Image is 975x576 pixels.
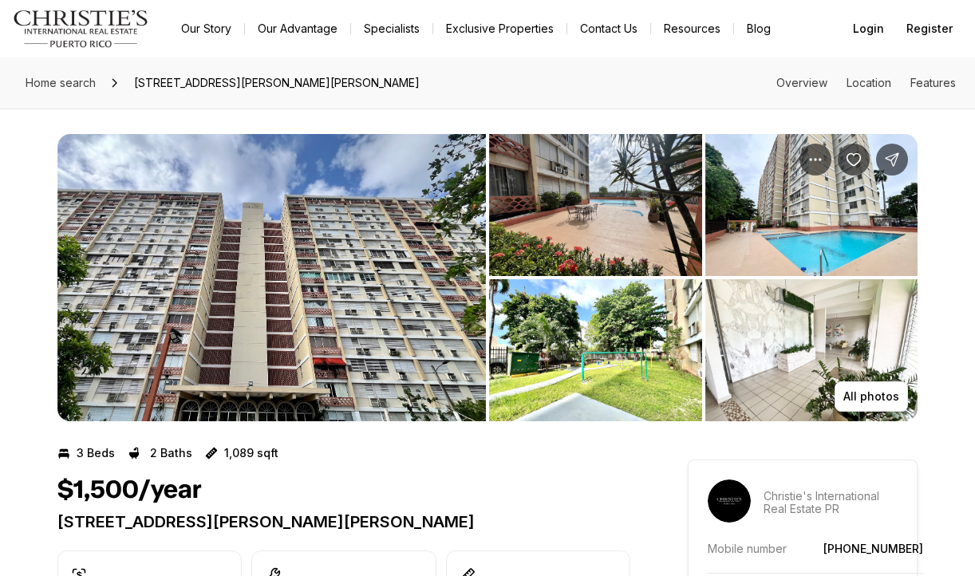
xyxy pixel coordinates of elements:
[26,76,96,89] span: Home search
[57,134,486,421] button: View image gallery
[876,144,908,176] button: Share Property: 36 CALLE NEVAREZ
[57,512,630,531] p: [STREET_ADDRESS][PERSON_NAME][PERSON_NAME]
[489,134,702,276] button: View image gallery
[799,144,831,176] button: Property options
[19,70,102,96] a: Home search
[567,18,650,40] button: Contact Us
[823,542,923,555] a: [PHONE_NUMBER]
[906,22,953,35] span: Register
[224,447,278,460] p: 1,089 sqft
[651,18,733,40] a: Resources
[489,279,702,421] button: View image gallery
[433,18,566,40] a: Exclusive Properties
[708,542,787,555] p: Mobile number
[128,70,426,96] span: [STREET_ADDRESS][PERSON_NAME][PERSON_NAME]
[776,77,956,89] nav: Page section menu
[489,134,918,421] li: 2 of 5
[843,390,899,403] p: All photos
[150,447,192,460] p: 2 Baths
[764,490,898,515] p: Christie's International Real Estate PR
[843,13,894,45] button: Login
[835,381,908,412] button: All photos
[57,475,202,506] h1: $1,500/year
[13,10,149,48] img: logo
[847,76,891,89] a: Skip to: Location
[910,76,956,89] a: Skip to: Features
[705,134,918,276] button: View image gallery
[838,144,870,176] button: Save Property: 36 CALLE NEVAREZ
[57,134,486,421] li: 1 of 5
[853,22,884,35] span: Login
[897,13,962,45] button: Register
[168,18,244,40] a: Our Story
[705,279,918,421] button: View image gallery
[351,18,432,40] a: Specialists
[57,134,918,421] div: Listing Photos
[245,18,350,40] a: Our Advantage
[734,18,784,40] a: Blog
[77,447,115,460] p: 3 Beds
[776,76,827,89] a: Skip to: Overview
